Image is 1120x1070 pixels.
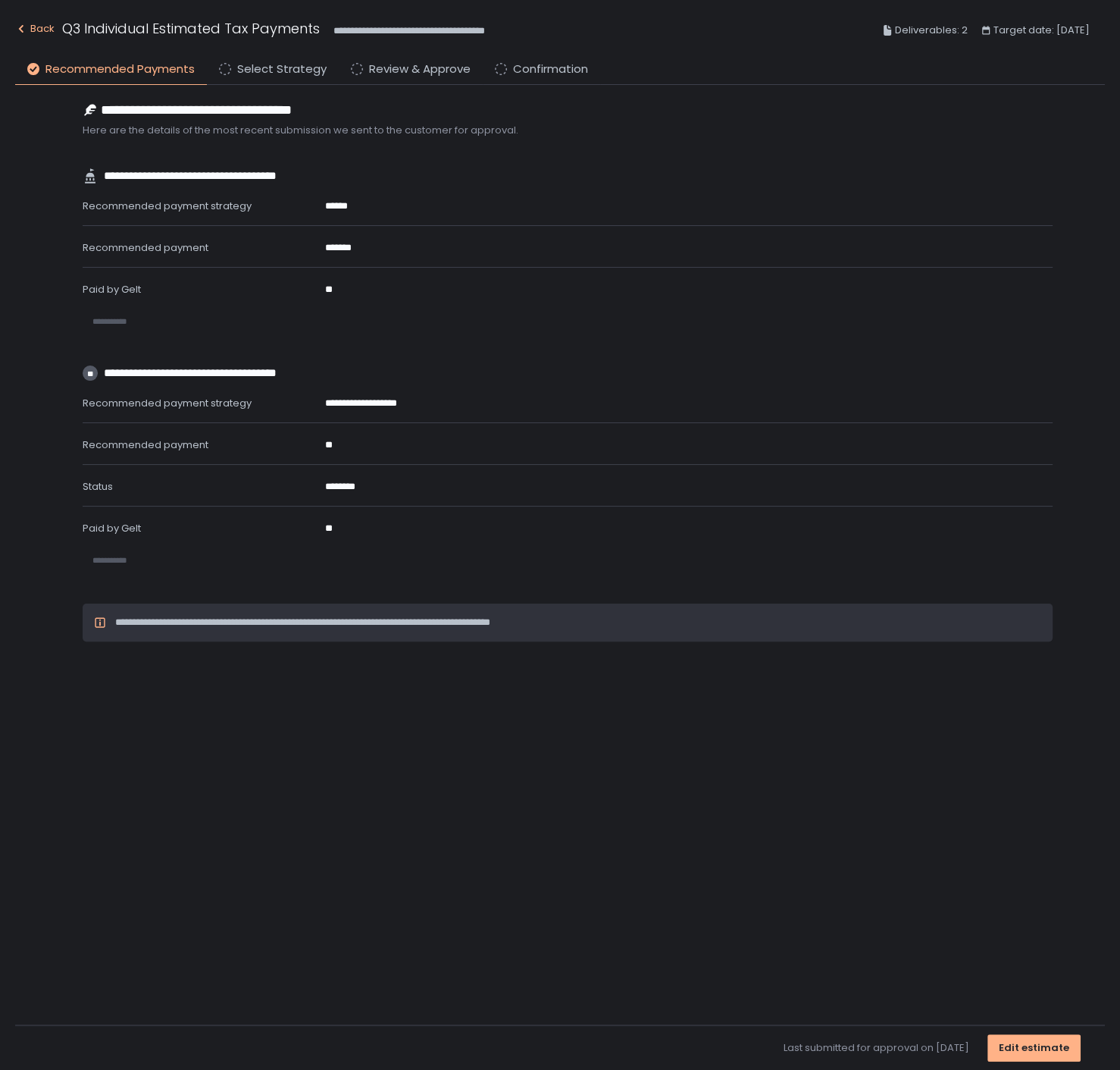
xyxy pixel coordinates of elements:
[895,21,968,39] span: Deliverables: 2
[83,479,113,494] span: Status
[83,199,252,213] span: Recommended payment strategy
[83,396,252,410] span: Recommended payment strategy
[62,18,320,39] h1: Q3 Individual Estimated Tax Payments
[83,124,1053,137] span: Here are the details of the most recent submission we sent to the customer for approval.
[369,61,471,78] span: Review & Approve
[784,1041,969,1055] span: Last submitted for approval on [DATE]
[237,61,327,78] span: Select Strategy
[83,282,141,297] span: Paid by Gelt
[993,21,1090,39] span: Target date: [DATE]
[987,1034,1081,1062] button: Edit estimate
[45,61,195,78] span: Recommended Payments
[999,1041,1069,1055] div: Edit estimate
[15,20,55,38] div: Back
[513,61,588,78] span: Confirmation
[83,240,208,255] span: Recommended payment
[83,521,141,535] span: Paid by Gelt
[83,438,208,452] span: Recommended payment
[15,18,55,43] button: Back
